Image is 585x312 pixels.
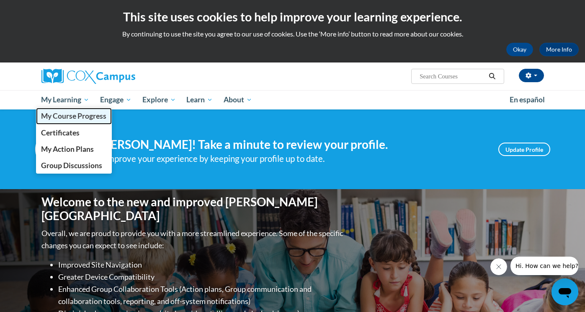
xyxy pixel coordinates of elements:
a: Group Discussions [36,157,112,174]
a: More Info [539,43,579,56]
p: By continuing to use the site you agree to our use of cookies. Use the ‘More info’ button to read... [6,29,579,39]
button: Search [486,71,498,81]
a: Learn [181,90,218,109]
span: Explore [142,95,176,105]
div: Main menu [29,90,557,109]
a: Certificates [36,125,112,141]
h4: Hi [PERSON_NAME]! Take a minute to review your profile. [85,138,486,152]
a: My Learning [36,90,95,109]
iframe: Close message [490,258,507,275]
span: My Course Progress [41,112,106,120]
span: En español [510,95,545,104]
a: My Action Plans [36,141,112,157]
h1: Welcome to the new and improved [PERSON_NAME][GEOGRAPHIC_DATA] [41,195,345,223]
img: Cox Campus [41,69,135,84]
span: My Learning [41,95,89,105]
span: Engage [100,95,131,105]
a: My Course Progress [36,108,112,124]
a: Explore [137,90,181,109]
a: Update Profile [498,143,550,156]
span: Group Discussions [41,161,102,170]
span: Certificates [41,128,80,137]
li: Improved Site Navigation [58,259,345,271]
input: Search Courses [419,71,486,81]
div: Help improve your experience by keeping your profile up to date. [85,152,486,166]
li: Enhanced Group Collaboration Tools (Action plans, Group communication and collaboration tools, re... [58,283,345,307]
a: Cox Campus [41,69,201,84]
iframe: Button to launch messaging window [551,278,578,305]
a: Engage [95,90,137,109]
img: Profile Image [35,130,73,168]
button: Account Settings [519,69,544,82]
a: En español [504,91,550,109]
a: About [218,90,258,109]
iframe: Message from company [510,257,578,275]
span: About [224,95,252,105]
span: My Action Plans [41,145,94,153]
button: Okay [506,43,533,56]
li: Greater Device Compatibility [58,271,345,283]
h2: This site uses cookies to help improve your learning experience. [6,8,579,25]
span: Learn [186,95,213,105]
p: Overall, we are proud to provide you with a more streamlined experience. Some of the specific cha... [41,227,345,252]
